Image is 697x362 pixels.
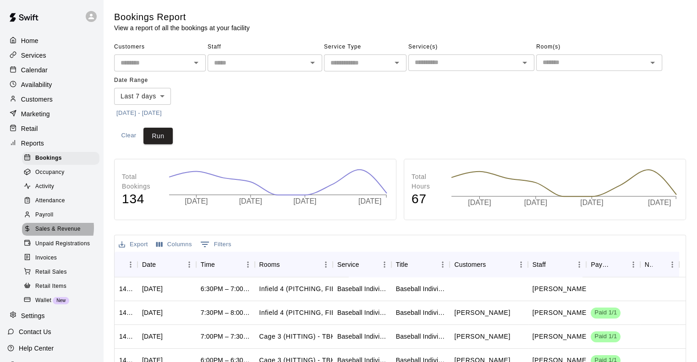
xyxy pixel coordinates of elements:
p: Marketing [21,109,50,119]
p: Gama Martinez [532,308,588,318]
a: Retail Items [22,279,103,293]
p: Infield 4 (PITCHING, FIELDING, CATCHING) - TBK [259,308,418,318]
span: Retail Items [35,282,66,291]
button: Open [390,56,403,69]
div: Time [196,252,255,277]
h4: 134 [122,191,159,207]
div: 7:00PM – 7:30PM [201,332,250,341]
button: Open [518,56,531,69]
div: Baseball Individual HITTING - 30 minutes [396,332,445,341]
span: Date Range [114,73,194,88]
button: Menu [514,258,528,271]
button: Menu [378,258,391,271]
a: Calendar [7,63,96,77]
div: Tue, Sep 16, 2025 [142,308,163,317]
div: Service [333,252,391,277]
button: Sort [280,258,293,271]
a: Unpaid Registrations [22,237,103,251]
div: 1432060 [119,332,133,341]
span: Attendance [35,196,65,205]
a: Retail Sales [22,265,103,279]
button: Open [646,56,659,69]
button: Clear [114,128,143,145]
button: Show filters [198,237,234,252]
span: Room(s) [536,40,662,54]
tspan: [DATE] [239,197,262,205]
span: Staff [208,40,322,54]
p: Customers [21,95,53,104]
p: Elijah Craft [454,332,510,341]
a: Services [7,49,96,62]
h4: 67 [412,191,442,207]
a: Bookings [22,151,103,165]
p: Gama Martinez [532,332,588,341]
tspan: [DATE] [185,197,208,205]
div: Title [391,252,450,277]
div: Customers [454,252,486,277]
a: Settings [7,309,96,323]
div: Activity [22,180,99,193]
div: Baseball Individual FIELDING - 30 minutes [396,308,445,317]
button: Menu [626,258,640,271]
div: Reports [7,136,96,150]
div: Rooms [259,252,280,277]
div: 1432061 [119,308,133,317]
tspan: [DATE] [468,199,491,206]
p: Retail [21,124,38,133]
div: Date [137,252,196,277]
a: Availability [7,78,96,92]
div: Baseball Individual HITTING - 30 minutes [337,284,387,293]
span: Service(s) [408,40,534,54]
button: Sort [215,258,228,271]
a: WalletNew [22,293,103,308]
span: Retail Sales [35,268,67,277]
button: Sort [546,258,559,271]
a: Payroll [22,208,103,222]
span: Invoices [35,254,57,263]
button: Menu [665,258,679,271]
span: Activity [35,182,54,191]
button: Menu [124,258,137,271]
span: Bookings [35,154,62,163]
button: [DATE] - [DATE] [114,106,164,120]
p: Services [21,51,46,60]
div: Invoices [22,252,99,265]
button: Sort [359,258,372,271]
a: Customers [7,92,96,106]
p: Cage 3 (HITTING) - TBK [259,332,335,341]
div: Date [142,252,156,277]
button: Run [143,128,173,145]
div: WalletNew [22,294,99,307]
button: Sort [486,258,499,271]
div: ID [115,252,137,277]
tspan: [DATE] [580,199,603,206]
div: Baseball Individual HITTING - 30 minutes [337,332,387,341]
p: Total Hours [412,172,442,191]
tspan: [DATE] [524,199,547,206]
a: Retail [7,122,96,135]
button: Menu [572,258,586,271]
div: Tue, Sep 16, 2025 [142,284,163,293]
p: Availability [21,80,52,89]
div: 1432065 [119,284,133,293]
div: Bookings [22,152,99,165]
div: Last 7 days [114,88,171,105]
a: Occupancy [22,165,103,179]
a: Home [7,34,96,48]
p: Matthew Eshelman [454,308,510,318]
span: Paid 1/1 [591,332,620,341]
button: Menu [436,258,450,271]
div: Notes [645,252,653,277]
a: Sales & Revenue [22,222,103,237]
span: New [53,298,69,303]
p: Bradlee Fuhrhop [532,284,588,294]
a: Attendance [22,194,103,208]
div: Customers [450,252,527,277]
span: Service Type [324,40,406,54]
tspan: [DATE] [358,197,381,205]
p: Settings [21,311,45,320]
